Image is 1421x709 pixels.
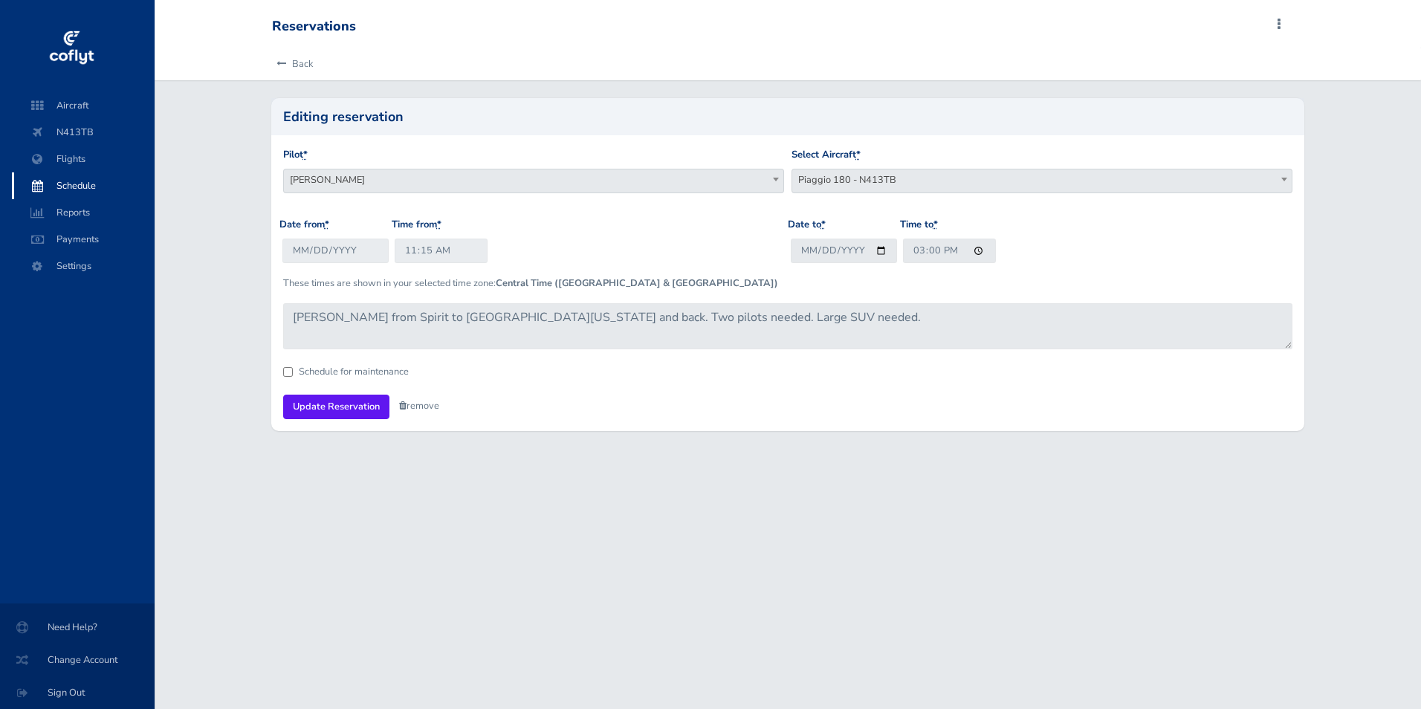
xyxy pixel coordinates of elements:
span: Aircraft [27,92,140,119]
span: Payments [27,226,140,253]
abbr: required [933,218,938,231]
abbr: required [856,148,861,161]
label: Select Aircraft [792,147,861,163]
label: Pilot [283,147,308,163]
span: Flights [27,146,140,172]
label: Date from [279,217,329,233]
input: Update Reservation [283,395,389,419]
b: Central Time ([GEOGRAPHIC_DATA] & [GEOGRAPHIC_DATA]) [496,276,778,290]
span: Candace Martinez [283,169,784,193]
a: Back [272,48,313,80]
span: Reports [27,199,140,226]
span: Change Account [18,647,137,673]
span: Sign Out [18,679,137,706]
p: These times are shown in your selected time zone: [283,276,1292,291]
abbr: required [325,218,329,231]
span: Piaggio 180 - N413TB [792,169,1292,190]
label: Time to [900,217,938,233]
div: Reservations [272,19,356,35]
img: coflyt logo [47,26,96,71]
label: Date to [788,217,826,233]
label: Schedule for maintenance [299,367,409,377]
span: Need Help? [18,614,137,641]
span: Candace Martinez [284,169,783,190]
h2: Editing reservation [283,110,1292,123]
textarea: [PERSON_NAME] from Spirit to [GEOGRAPHIC_DATA][US_STATE] and back. Two pilots needed. Large SUV n... [283,303,1292,349]
abbr: required [303,148,308,161]
a: remove [399,399,439,412]
span: Schedule [27,172,140,199]
label: Time from [392,217,441,233]
span: Settings [27,253,140,279]
abbr: required [437,218,441,231]
span: Piaggio 180 - N413TB [792,169,1292,193]
abbr: required [821,218,826,231]
span: N413TB [27,119,140,146]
